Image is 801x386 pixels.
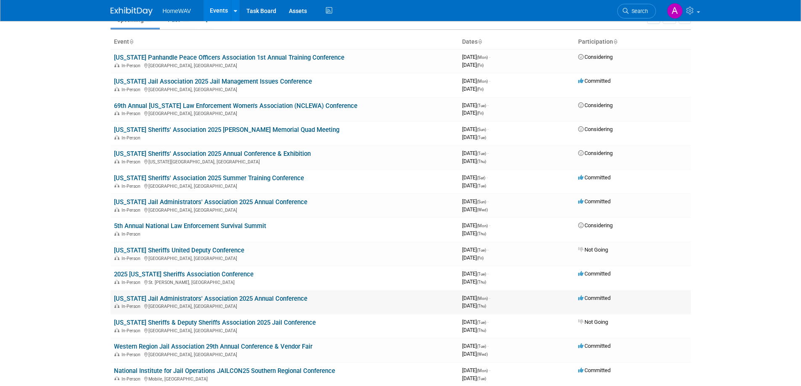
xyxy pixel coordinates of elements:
[462,182,486,189] span: [DATE]
[578,319,608,325] span: Not Going
[114,126,339,134] a: [US_STATE] Sheriffs' Association 2025 [PERSON_NAME] Memorial Quad Meeting
[487,102,489,108] span: -
[486,174,488,181] span: -
[477,231,486,236] span: (Thu)
[462,302,486,309] span: [DATE]
[578,295,611,301] span: Committed
[114,343,312,350] a: Western Region Jail Association 29th Annual Conference & Vendor Fair
[462,351,488,357] span: [DATE]
[122,111,143,116] span: In-Person
[122,256,143,261] span: In-Person
[122,184,143,189] span: In-Person
[114,102,357,110] a: 69th Annual [US_STATE] Law Enforcement Women's Association (NCLEWA) Conference
[489,78,490,84] span: -
[114,63,119,67] img: In-Person Event
[114,255,455,261] div: [GEOGRAPHIC_DATA], [GEOGRAPHIC_DATA]
[122,376,143,382] span: In-Person
[462,158,486,164] span: [DATE]
[114,367,335,375] a: National Institute for Jail Operations JAILCON25 Southern Regional Conference
[462,126,489,132] span: [DATE]
[462,174,488,181] span: [DATE]
[477,352,488,357] span: (Wed)
[578,222,613,228] span: Considering
[114,184,119,188] img: In-Person Event
[114,351,455,357] div: [GEOGRAPHIC_DATA], [GEOGRAPHIC_DATA]
[462,86,484,92] span: [DATE]
[489,54,490,60] span: -
[477,103,486,108] span: (Tue)
[114,376,119,381] img: In-Person Event
[477,87,484,92] span: (Fri)
[114,174,304,182] a: [US_STATE] Sheriffs' Association 2025 Summer Training Conference
[114,327,455,333] div: [GEOGRAPHIC_DATA], [GEOGRAPHIC_DATA]
[487,247,489,253] span: -
[114,231,119,236] img: In-Person Event
[477,376,486,381] span: (Tue)
[114,319,316,326] a: [US_STATE] Sheriffs & Deputy Sheriffs Association 2025 Jail Conference
[111,7,153,16] img: ExhibitDay
[114,198,307,206] a: [US_STATE] Jail Administrators' Association 2025 Annual Conference
[477,296,488,301] span: (Mon)
[575,35,691,49] th: Participation
[114,86,455,92] div: [GEOGRAPHIC_DATA], [GEOGRAPHIC_DATA]
[477,159,486,164] span: (Thu)
[487,319,489,325] span: -
[114,110,455,116] div: [GEOGRAPHIC_DATA], [GEOGRAPHIC_DATA]
[477,176,485,180] span: (Sat)
[122,304,143,309] span: In-Person
[462,198,489,205] span: [DATE]
[114,78,312,85] a: [US_STATE] Jail Association 2025 Jail Management Issues Conference
[114,207,119,212] img: In-Person Event
[122,231,143,237] span: In-Person
[477,344,486,349] span: (Tue)
[477,63,484,68] span: (Fri)
[114,182,455,189] div: [GEOGRAPHIC_DATA], [GEOGRAPHIC_DATA]
[114,302,455,309] div: [GEOGRAPHIC_DATA], [GEOGRAPHIC_DATA]
[462,102,489,108] span: [DATE]
[114,206,455,213] div: [GEOGRAPHIC_DATA], [GEOGRAPHIC_DATA]
[477,223,488,228] span: (Mon)
[667,3,683,19] img: Amanda Jasper
[462,278,486,285] span: [DATE]
[489,367,490,373] span: -
[487,198,489,205] span: -
[122,207,143,213] span: In-Person
[578,174,611,181] span: Committed
[462,295,490,301] span: [DATE]
[114,54,344,61] a: [US_STATE] Panhandle Peace Officers Association 1st Annual Training Conference
[163,8,191,14] span: HomeWAV
[114,111,119,115] img: In-Person Event
[462,134,486,140] span: [DATE]
[477,200,486,204] span: (Sun)
[487,126,489,132] span: -
[114,270,254,278] a: 2025 [US_STATE] Sheriffs Association Conference
[477,135,486,140] span: (Tue)
[629,8,648,14] span: Search
[462,222,490,228] span: [DATE]
[122,135,143,141] span: In-Person
[114,256,119,260] img: In-Person Event
[578,78,611,84] span: Committed
[578,150,613,156] span: Considering
[122,63,143,68] span: In-Person
[477,304,486,308] span: (Thu)
[114,352,119,356] img: In-Person Event
[578,343,611,349] span: Committed
[578,247,608,253] span: Not Going
[114,87,119,91] img: In-Person Event
[122,352,143,357] span: In-Person
[462,78,490,84] span: [DATE]
[477,151,486,156] span: (Tue)
[462,150,489,156] span: [DATE]
[477,207,488,212] span: (Wed)
[617,4,656,18] a: Search
[477,248,486,252] span: (Tue)
[478,38,482,45] a: Sort by Start Date
[477,55,488,60] span: (Mon)
[487,270,489,277] span: -
[114,222,266,230] a: 5th Annual National Law Enforcement Survival Summit
[578,102,613,108] span: Considering
[578,367,611,373] span: Committed
[462,367,490,373] span: [DATE]
[462,319,489,325] span: [DATE]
